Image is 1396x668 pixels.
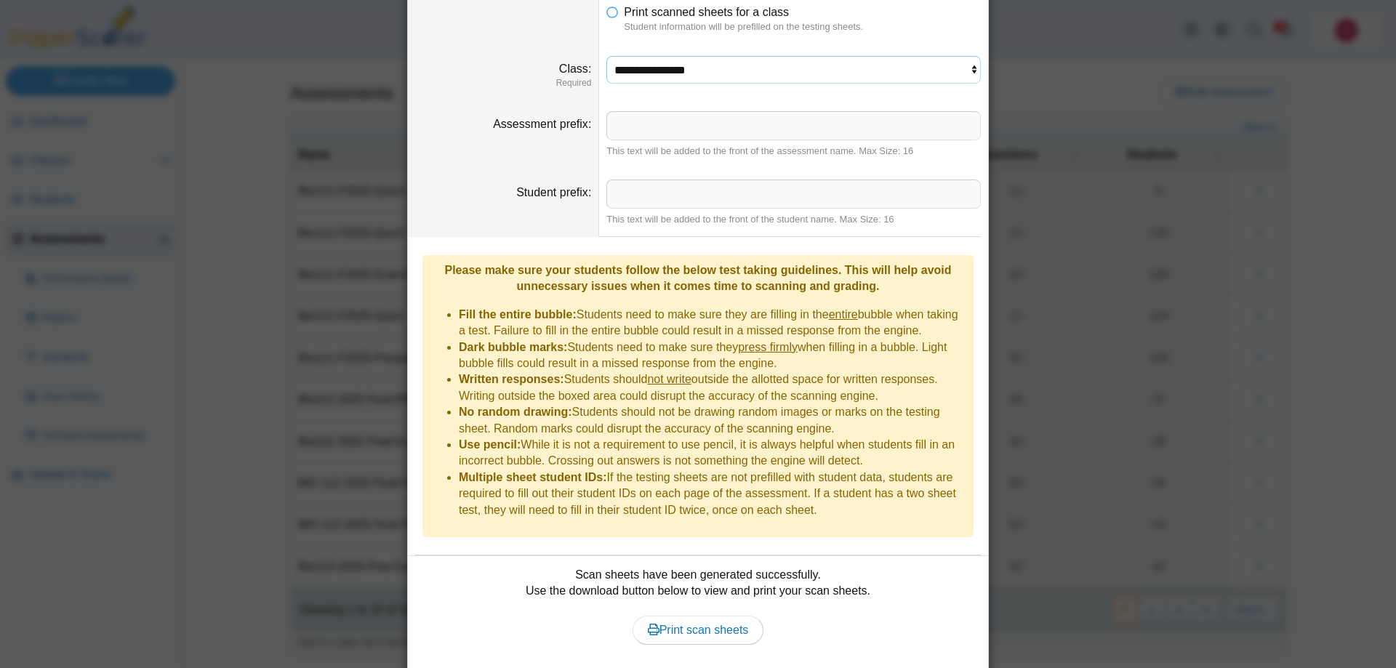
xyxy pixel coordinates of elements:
[459,371,966,404] li: Students should outside the allotted space for written responses. Writing outside the boxed area ...
[516,186,591,198] label: Student prefix
[624,6,789,18] span: Print scanned sheets for a class
[415,567,981,661] div: Scan sheets have been generated successfully. Use the download button below to view and print you...
[738,341,798,353] u: press firmly
[459,470,966,518] li: If the testing sheets are not prefilled with student data, students are required to fill out thei...
[459,308,577,321] b: Fill the entire bubble:
[459,339,966,372] li: Students need to make sure they when filling in a bubble. Light bubble fills could result in a mi...
[444,264,951,292] b: Please make sure your students follow the below test taking guidelines. This will help avoid unne...
[459,438,521,451] b: Use pencil:
[559,63,591,75] label: Class
[459,437,966,470] li: While it is not a requirement to use pencil, it is always helpful when students fill in an incorr...
[606,145,981,158] div: This text will be added to the front of the assessment name. Max Size: 16
[633,616,764,645] a: Print scan sheets
[459,307,966,339] li: Students need to make sure they are filling in the bubble when taking a test. Failure to fill in ...
[459,373,564,385] b: Written responses:
[459,471,607,483] b: Multiple sheet student IDs:
[459,406,572,418] b: No random drawing:
[415,77,591,89] dfn: Required
[624,20,981,33] dfn: Student information will be prefilled on the testing sheets.
[606,213,981,226] div: This text will be added to the front of the student name. Max Size: 16
[829,308,858,321] u: entire
[493,118,591,130] label: Assessment prefix
[648,624,749,636] span: Print scan sheets
[647,373,691,385] u: not write
[459,341,567,353] b: Dark bubble marks:
[459,404,966,437] li: Students should not be drawing random images or marks on the testing sheet. Random marks could di...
